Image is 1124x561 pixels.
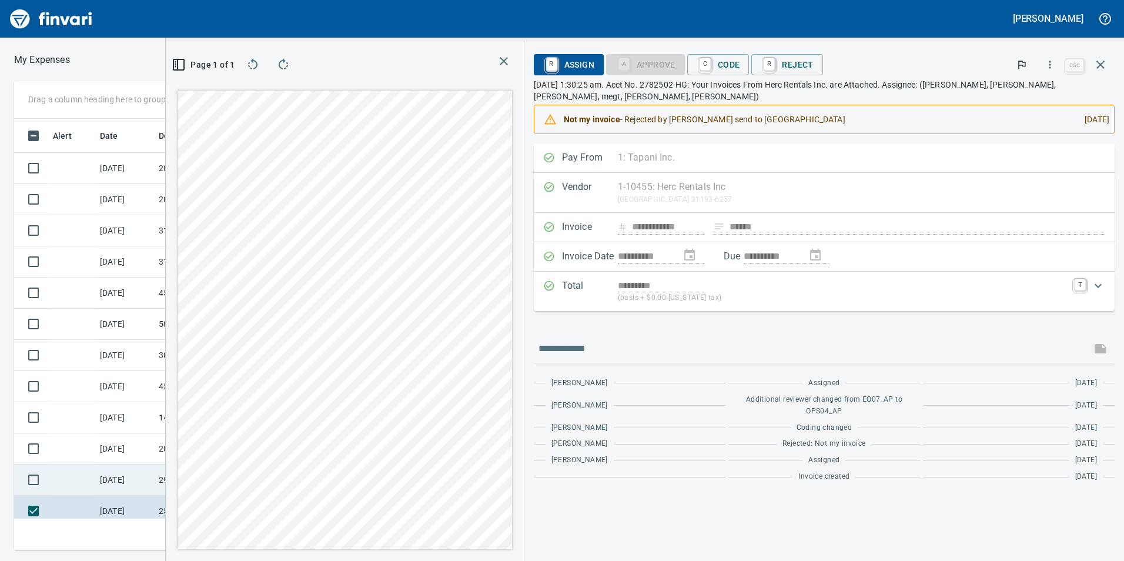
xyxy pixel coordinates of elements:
[14,53,70,67] p: My Expenses
[14,53,70,67] nav: breadcrumb
[95,371,154,402] td: [DATE]
[543,55,594,75] span: Assign
[28,93,200,105] p: Drag a column heading here to group the table
[154,246,260,278] td: 31.1143.65
[551,422,608,434] span: [PERSON_NAME]
[1075,455,1097,466] span: [DATE]
[1010,9,1086,28] button: [PERSON_NAME]
[1075,438,1097,450] span: [DATE]
[782,438,866,450] span: Rejected: Not my invoice
[734,394,914,418] span: Additional reviewer changed from EQ07_AP to OPS04_AP
[154,402,260,433] td: 1410.03.0104
[154,496,260,527] td: 252505
[1074,279,1086,290] a: T
[606,59,685,69] div: Coding Required
[551,400,608,412] span: [PERSON_NAME]
[175,54,234,75] button: Page 1 of 1
[100,129,133,143] span: Date
[95,215,154,246] td: [DATE]
[687,54,750,75] button: CCode
[95,433,154,465] td: [DATE]
[808,455,839,466] span: Assigned
[53,129,87,143] span: Alert
[751,54,822,75] button: RReject
[154,184,260,215] td: 20.13132.65
[1009,52,1035,78] button: Flag
[564,115,620,124] strong: Not my invoice
[1075,109,1109,130] div: [DATE]
[1075,400,1097,412] span: [DATE]
[100,129,118,143] span: Date
[154,433,260,465] td: 20.13124.65
[1066,59,1083,72] a: esc
[808,378,839,389] span: Assigned
[700,58,711,71] a: C
[154,309,260,340] td: 50.10939.65
[154,340,260,371] td: 30.00012.65
[95,340,154,371] td: [DATE]
[618,292,1067,304] p: (basis + $0.00 [US_STATE] tax)
[1086,335,1115,363] span: This records your message into the invoice and notifies anyone mentioned
[761,55,813,75] span: Reject
[797,422,852,434] span: Coding changed
[95,402,154,433] td: [DATE]
[1063,51,1115,79] span: Close invoice
[551,378,608,389] span: [PERSON_NAME]
[53,129,72,143] span: Alert
[95,246,154,278] td: [DATE]
[154,278,260,309] td: 4562.65
[564,109,1075,130] div: - Rejected by [PERSON_NAME] send to [GEOGRAPHIC_DATA]
[764,58,775,71] a: R
[154,371,260,402] td: 4592.65
[1075,471,1097,483] span: [DATE]
[95,184,154,215] td: [DATE]
[154,215,260,246] td: 31.1145.65
[159,129,203,143] span: Description
[551,438,608,450] span: [PERSON_NAME]
[1075,422,1097,434] span: [DATE]
[551,455,608,466] span: [PERSON_NAME]
[159,129,218,143] span: Description
[562,279,618,304] p: Total
[154,153,260,184] td: 20.12933.65
[95,465,154,496] td: [DATE]
[7,5,95,33] img: Finvari
[154,465,260,496] td: 29.10987.65
[95,278,154,309] td: [DATE]
[1013,12,1083,25] h5: [PERSON_NAME]
[1075,378,1097,389] span: [DATE]
[546,58,557,71] a: R
[1037,52,1063,78] button: More
[180,58,229,72] span: Page 1 of 1
[697,55,740,75] span: Code
[95,309,154,340] td: [DATE]
[95,496,154,527] td: [DATE]
[534,54,604,75] button: RAssign
[534,79,1115,102] p: [DATE] 1:30:25 am. Acct No. 2782502-HG: Your Invoices From Herc Rentals Inc. are Attached. Assign...
[798,471,849,483] span: Invoice created
[534,272,1115,311] div: Expand
[95,153,154,184] td: [DATE]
